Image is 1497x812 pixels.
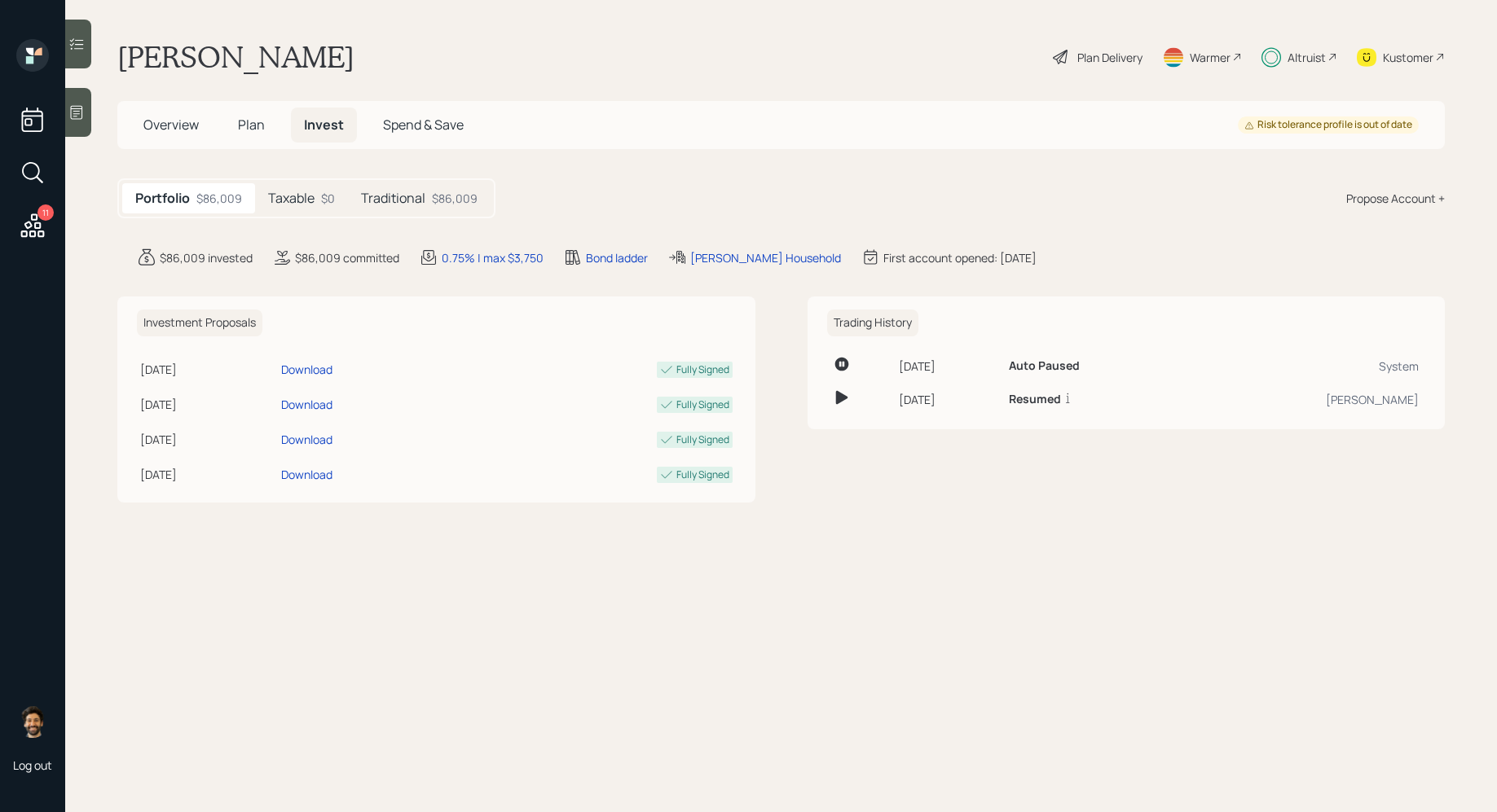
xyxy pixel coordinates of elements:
div: [PERSON_NAME] Household [690,249,841,266]
div: Download [281,466,332,483]
div: [DATE] [899,358,997,375]
h5: Taxable [268,191,315,206]
div: Download [281,361,332,378]
div: Fully Signed [676,432,729,447]
div: $86,009 invested [160,249,253,266]
div: $86,009 [432,190,478,207]
div: Kustomer [1383,49,1433,66]
div: Plan Delivery [1077,49,1143,66]
h5: Traditional [361,191,425,206]
h1: [PERSON_NAME] [117,39,354,75]
div: Fully Signed [676,362,729,377]
div: [DATE] [140,466,275,483]
div: $0 [321,190,335,207]
div: Log out [13,757,52,773]
div: Download [281,396,332,413]
span: Plan [238,116,265,134]
div: Risk tolerance profile is out of date [1244,118,1412,132]
img: eric-schwartz-headshot.png [16,705,49,738]
div: $86,009 committed [295,249,399,266]
div: First account opened: [DATE] [883,249,1037,266]
div: Fully Signed [676,397,729,412]
div: [DATE] [140,431,275,448]
div: Fully Signed [676,467,729,482]
div: [DATE] [140,361,275,378]
span: Invest [304,116,344,134]
div: Altruist [1288,49,1326,66]
div: Propose Account + [1346,190,1445,207]
div: [DATE] [899,391,997,408]
span: Spend & Save [383,116,464,134]
div: $86,009 [196,190,242,207]
h5: Portfolio [135,191,190,206]
div: 11 [37,204,54,221]
div: [DATE] [140,396,275,413]
div: 0.75% | max $3,750 [442,249,544,266]
h6: Resumed [1009,393,1061,406]
div: Bond ladder [586,249,648,266]
div: Download [281,431,332,448]
h6: Investment Proposals [137,309,262,336]
div: [PERSON_NAME] [1196,391,1419,408]
h6: Trading History [827,309,918,336]
h6: Auto Paused [1009,359,1080,373]
div: System [1196,358,1419,375]
div: Warmer [1190,49,1231,66]
span: Overview [143,116,199,134]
